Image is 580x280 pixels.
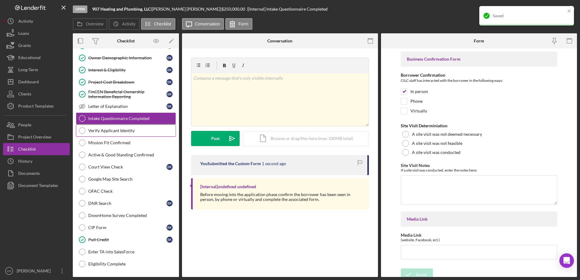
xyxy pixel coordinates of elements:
div: Document Templates [18,179,58,193]
button: Activity [109,18,139,30]
button: Dashboard [3,76,70,88]
div: E K [167,79,173,85]
div: Pull Credit [88,237,167,242]
button: History [3,155,70,167]
div: DownHome Survey Completed [88,213,176,218]
div: History [18,155,32,169]
button: Grants [3,39,70,52]
button: Educational [3,52,70,64]
div: Documents [18,167,40,181]
label: Site Visit Notes [401,163,430,168]
div: E K [167,164,173,170]
div: Form [474,38,484,43]
button: Overview [73,18,107,30]
div: E K [167,91,173,97]
label: A site visit was not feasible [412,141,462,146]
div: FinCEN Beneficial Ownership Information Reporting [88,89,167,99]
button: Loans [3,27,70,39]
label: Phone [410,98,423,104]
div: [Internal] undefined undefined [200,184,256,189]
div: Active & Good Standing Confirmed [88,152,176,157]
div: Eligibility Complete [88,262,176,266]
div: CIP Form [88,225,167,230]
div: Long-Term [18,64,38,77]
label: Form [238,22,248,26]
div: Project Overview [18,131,51,145]
a: Intake Questionnaire Completed [76,112,176,125]
label: Checklist [154,22,171,26]
button: Project Overview [3,131,70,143]
button: KR[PERSON_NAME] [3,265,70,277]
label: Conversation [195,22,220,26]
div: Media Link [407,217,551,222]
a: CIP FormEK [76,222,176,234]
a: Activity [3,15,70,27]
a: Checklist [3,143,70,155]
a: Court View CheckEK [76,161,176,173]
div: Clients [18,88,31,102]
a: Mission Fit Confirmed [76,137,176,149]
div: If a site visit was conducted, enter the notes here: [401,168,558,172]
a: DownHome Survey Completed [76,209,176,222]
a: Project Cost BreakdownEK [76,76,176,88]
div: $250,000.00 [221,7,247,12]
b: 907 Heating and Plumbing, LLC [92,6,151,12]
div: Verify Applicant Identity [88,128,176,133]
div: Borrower Confirmation [401,73,558,78]
button: close [567,8,572,14]
div: Conversation [267,38,292,43]
div: Checklist [18,143,36,157]
label: A site visit was not deemed necessary [412,132,482,137]
button: Mark Complete [528,3,577,15]
label: Activity [122,22,135,26]
div: Activity [18,15,33,29]
div: Interest & Eligibility [88,68,167,72]
div: Saved [493,13,565,18]
div: Enter TA into SalesForce [88,249,176,254]
a: Enter TA into SalesForce [76,246,176,258]
div: (website, Facebook, ect.) [401,238,558,242]
button: Document Templates [3,179,70,192]
div: CILC staff has interacted with the borrower in the following ways: [401,78,558,85]
button: Documents [3,167,70,179]
button: Checklist [141,18,175,30]
div: Business Confirmation Form [407,57,551,62]
label: Media Link [401,232,422,238]
div: People [18,119,31,132]
div: Letter of Explanation [88,104,167,109]
div: Open [73,5,87,13]
a: Google Map Site Search [76,173,176,185]
time: 2025-08-19 00:15 [262,161,286,166]
div: Court View Check [88,165,167,169]
button: Product Templates [3,100,70,112]
div: Open Intercom Messenger [559,253,574,268]
div: Educational [18,52,41,65]
text: KR [7,269,11,273]
div: You Submitted the Custom Form [200,161,261,166]
div: | [92,7,152,12]
div: Project Cost Breakdown [88,80,167,85]
label: In person [410,88,428,95]
button: Long-Term [3,64,70,76]
div: Mark Complete [534,3,563,15]
a: DNR SearchEK [76,197,176,209]
button: Clients [3,88,70,100]
div: Site Visit Determiniation [401,123,558,128]
div: Loans [18,27,29,41]
div: [PERSON_NAME] [15,265,55,278]
div: Post [211,131,220,146]
a: Interest & EligibilityEK [76,64,176,76]
div: | [Internal] Intake Questionnaire Completed [247,7,328,12]
div: OFAC Check [88,189,176,194]
div: DNR Search [88,201,167,206]
a: Active & Good Standing Confirmed [76,149,176,161]
a: OFAC Check [76,185,176,197]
